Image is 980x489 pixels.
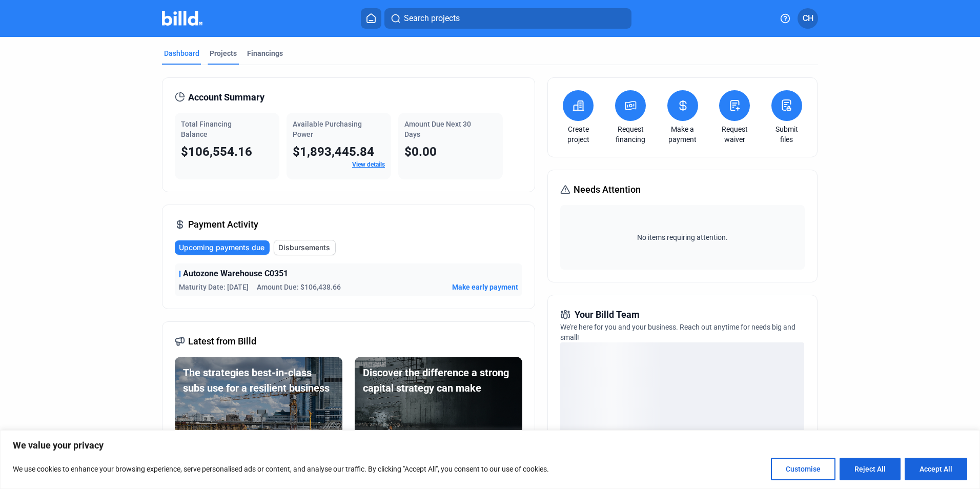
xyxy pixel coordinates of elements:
[179,242,264,253] span: Upcoming payments due
[803,12,813,25] span: CH
[771,458,835,480] button: Customise
[404,145,437,159] span: $0.00
[352,161,385,168] a: View details
[452,282,518,292] button: Make early payment
[363,365,514,396] div: Discover the difference a strong capital strategy can make
[905,458,967,480] button: Accept All
[575,308,640,322] span: Your Billd Team
[560,124,596,145] a: Create project
[179,282,249,292] span: Maturity Date: [DATE]
[13,463,549,475] p: We use cookies to enhance your browsing experience, serve personalised ads or content, and analys...
[183,268,288,280] span: Autozone Warehouse C0351
[293,145,374,159] span: $1,893,445.84
[665,124,701,145] a: Make a payment
[210,48,237,58] div: Projects
[257,282,341,292] span: Amount Due: $106,438.66
[769,124,805,145] a: Submit files
[247,48,283,58] div: Financings
[175,240,270,255] button: Upcoming payments due
[274,240,336,255] button: Disbursements
[293,120,362,138] span: Available Purchasing Power
[404,120,471,138] span: Amount Due Next 30 Days
[560,342,804,445] div: loading
[404,12,460,25] span: Search projects
[188,90,264,105] span: Account Summary
[560,323,795,341] span: We're here for you and your business. Reach out anytime for needs big and small!
[181,145,252,159] span: $106,554.16
[840,458,901,480] button: Reject All
[717,124,752,145] a: Request waiver
[574,182,641,197] span: Needs Attention
[13,439,967,452] p: We value your privacy
[384,8,631,29] button: Search projects
[278,242,330,253] span: Disbursements
[181,120,232,138] span: Total Financing Balance
[164,48,199,58] div: Dashboard
[564,232,800,242] span: No items requiring attention.
[162,11,202,26] img: Billd Company Logo
[188,217,258,232] span: Payment Activity
[612,124,648,145] a: Request financing
[188,334,256,349] span: Latest from Billd
[183,365,334,396] div: The strategies best-in-class subs use for a resilient business
[798,8,818,29] button: CH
